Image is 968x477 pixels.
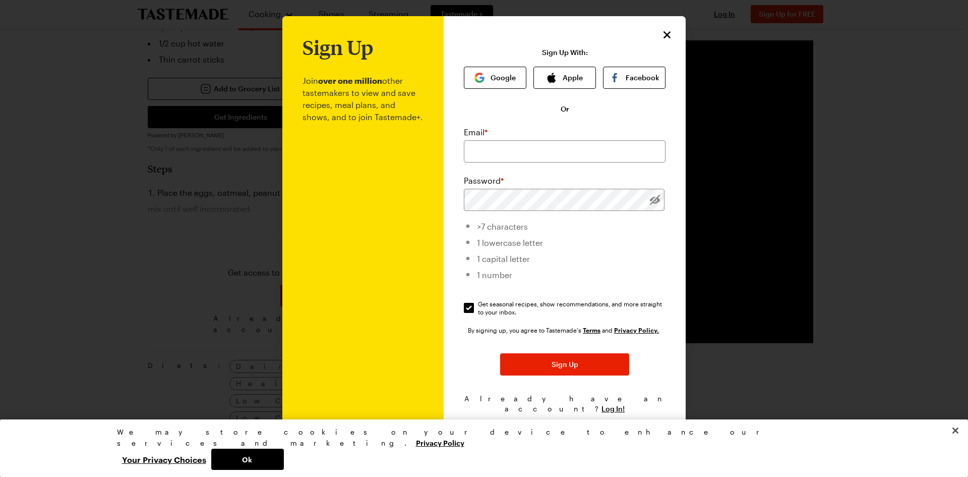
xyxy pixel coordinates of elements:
[117,449,211,470] button: Your Privacy Choices
[477,222,528,231] span: >7 characters
[117,427,843,470] div: Privacy
[603,67,665,89] button: Facebook
[117,427,843,449] div: We may store cookies on your device to enhance our services and marketing.
[468,325,661,335] div: By signing up, you agree to Tastemade's and
[477,270,512,280] span: 1 number
[318,76,382,85] b: over one million
[477,238,543,247] span: 1 lowercase letter
[601,404,625,414] button: Log In!
[302,59,423,436] p: Join other tastemakers to view and save recipes, meal plans, and shows, and to join Tastemade+.
[533,67,596,89] button: Apple
[500,353,629,376] button: Sign Up
[561,104,569,114] span: Or
[302,36,373,59] h1: Sign Up
[660,28,674,41] button: Close
[211,449,284,470] button: Ok
[583,326,600,334] a: Tastemade Terms of Service
[464,175,504,187] label: Password
[416,438,464,447] a: More information about your privacy, opens in a new tab
[477,254,530,263] span: 1 capital letter
[944,419,966,442] button: Close
[614,326,659,334] a: Tastemade Privacy Policy
[464,67,526,89] button: Google
[464,126,488,138] label: Email
[552,359,578,369] span: Sign Up
[542,48,588,57] p: Sign Up With:
[464,303,474,313] input: Get seasonal recipes, show recommendations, and more straight to your inbox.
[478,300,667,316] span: Get seasonal recipes, show recommendations, and more straight to your inbox.
[464,394,665,413] span: Already have an account?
